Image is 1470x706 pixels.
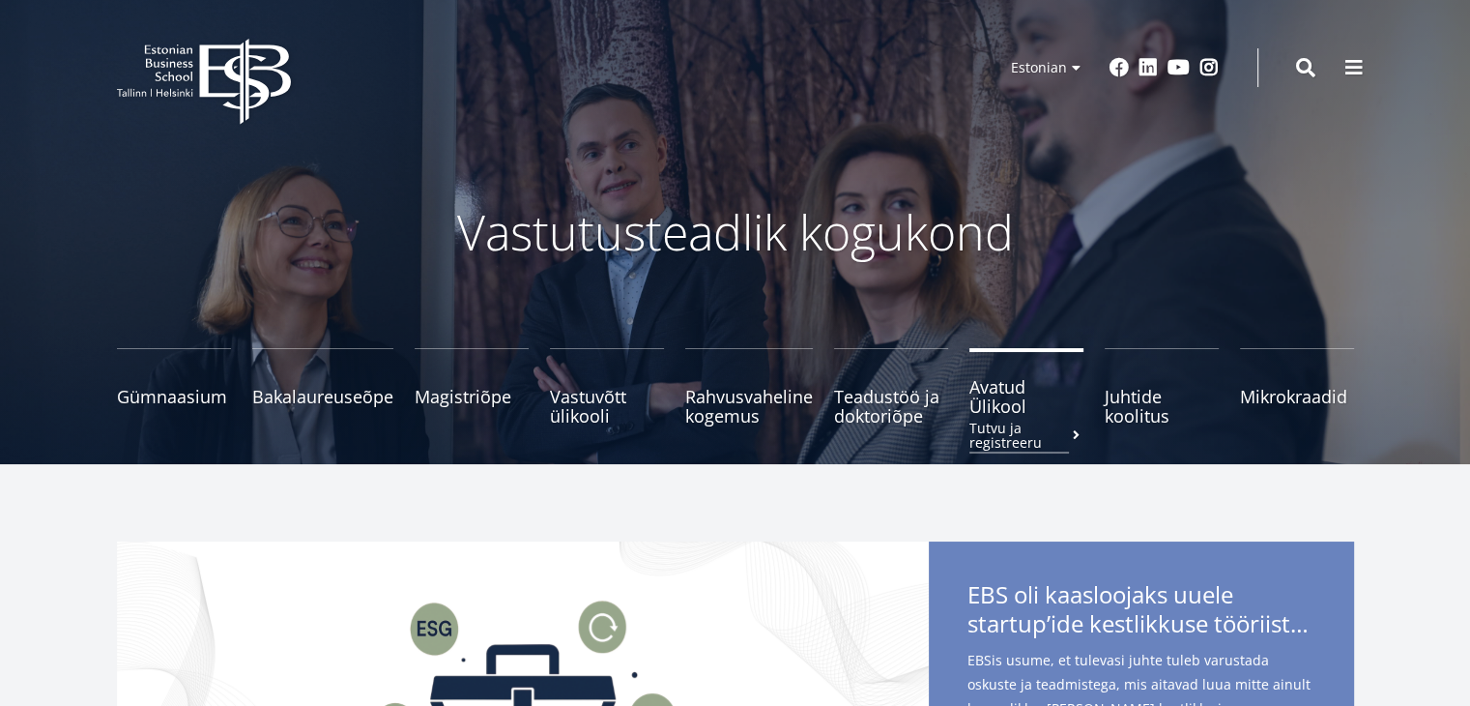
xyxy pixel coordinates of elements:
a: Bakalaureuseõpe [252,348,393,426]
small: Tutvu ja registreeru [969,421,1083,450]
span: Bakalaureuseõpe [252,387,393,406]
span: Mikrokraadid [1240,387,1354,406]
p: Vastutusteadlik kogukond [223,203,1248,261]
span: Magistriõpe [415,387,529,406]
a: Avatud ÜlikoolTutvu ja registreeru [969,348,1083,426]
a: Rahvusvaheline kogemus [685,348,813,426]
span: Rahvusvaheline kogemus [685,387,813,426]
a: Facebook [1110,58,1129,77]
a: Gümnaasium [117,348,231,426]
a: Juhtide koolitus [1105,348,1219,426]
a: Youtube [1167,58,1190,77]
a: Vastuvõtt ülikooli [550,348,664,426]
a: Magistriõpe [415,348,529,426]
span: EBS oli kaasloojaks uuele [967,580,1315,644]
a: Instagram [1199,58,1219,77]
span: Vastuvõtt ülikooli [550,387,664,426]
span: startup’ide kestlikkuse tööriistakastile [967,609,1315,638]
a: Linkedin [1139,58,1158,77]
a: Teadustöö ja doktoriõpe [834,348,948,426]
span: Juhtide koolitus [1105,387,1219,426]
a: Mikrokraadid [1240,348,1354,426]
span: Gümnaasium [117,387,231,406]
span: Avatud Ülikool [969,377,1083,416]
span: Teadustöö ja doktoriõpe [834,387,948,426]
